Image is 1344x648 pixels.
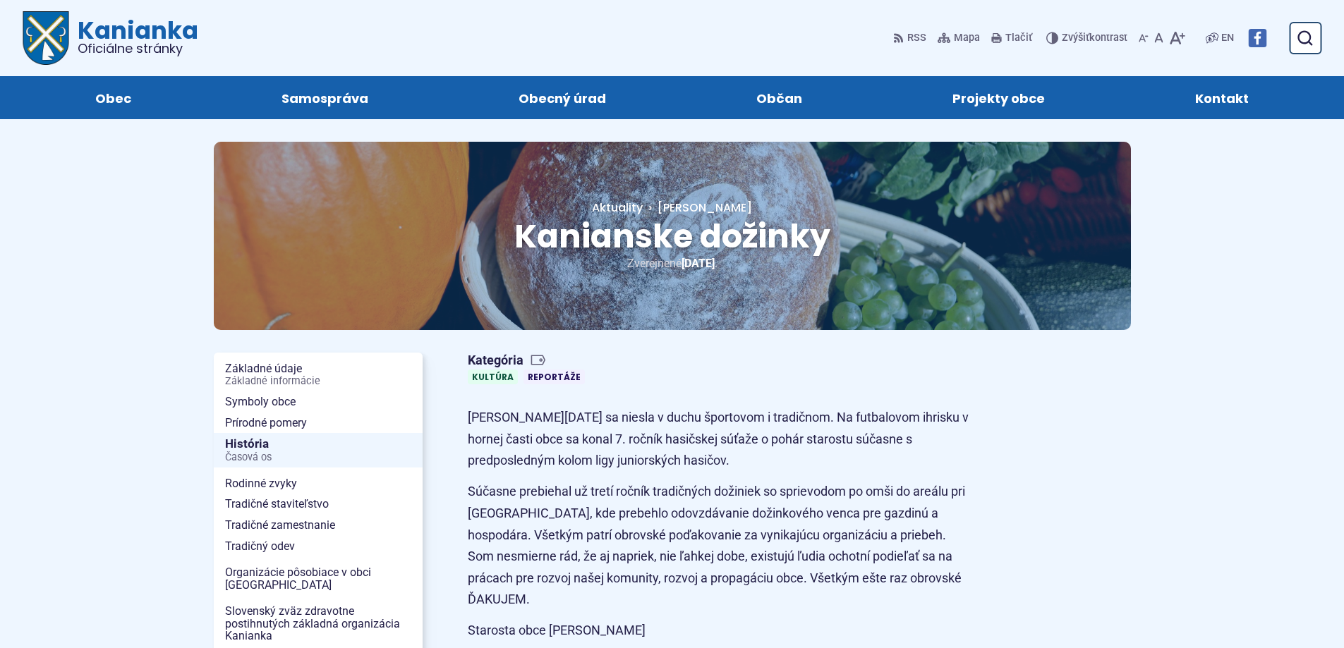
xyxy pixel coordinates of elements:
p: Súčasne prebiehal už tretí ročník tradičných dožiniek so sprievodom po omši do areálu pri [GEOGRA... [468,481,969,611]
span: Organizácie pôsobiace v obci [GEOGRAPHIC_DATA] [225,562,411,595]
span: [PERSON_NAME] [658,200,752,216]
span: Oficiálne stránky [78,42,198,55]
span: Tlačiť [1005,32,1032,44]
span: Tradičné staviteľstvo [225,494,411,515]
span: Základné informácie [225,376,411,387]
span: Základné údaje [225,358,411,391]
span: Obecný úrad [519,76,606,119]
span: Kategória [468,353,591,369]
a: RSS [893,23,929,53]
span: Samospráva [281,76,368,119]
span: História [225,433,411,467]
a: Organizácie pôsobiace v obci [GEOGRAPHIC_DATA] [214,562,423,595]
a: Samospráva [220,76,429,119]
a: Tradičné zamestnanie [214,515,423,536]
span: Mapa [954,30,980,47]
span: Projekty obce [952,76,1045,119]
span: RSS [907,30,926,47]
span: Časová os [225,452,411,463]
span: Tradičný odev [225,536,411,557]
button: Zväčšiť veľkosť písma [1166,23,1188,53]
button: Zvýšiťkontrast [1046,23,1130,53]
button: Tlačiť [988,23,1035,53]
a: Tradičné staviteľstvo [214,494,423,515]
span: Slovenský zväz zdravotne postihnutých základná organizácia Kanianka [225,601,411,647]
a: Obec [34,76,192,119]
span: Rodinné zvyky [225,473,411,494]
span: Obec [95,76,131,119]
a: Logo Kanianka, prejsť na domovskú stránku. [23,11,198,65]
span: EN [1221,30,1234,47]
a: Symboly obce [214,391,423,412]
span: [DATE] [682,257,715,270]
a: Rodinné zvyky [214,473,423,494]
span: kontrast [1062,32,1127,44]
span: Kanianske dožinky [514,214,830,259]
img: Prejsť na Facebook stránku [1248,29,1266,47]
a: Prírodné pomery [214,412,423,434]
a: Projekty obce [892,76,1106,119]
a: Tradičný odev [214,536,423,557]
a: Kultúra [468,369,518,384]
a: EN [1218,30,1237,47]
p: Zverejnené . [259,254,1086,273]
span: Zvýšiť [1062,32,1089,44]
p: Starosta obce [PERSON_NAME] [468,620,969,642]
span: Občan [756,76,802,119]
span: Symboly obce [225,391,411,412]
a: Občan [696,76,864,119]
button: Nastaviť pôvodnú veľkosť písma [1151,23,1166,53]
a: Reportáže [523,369,585,384]
a: [PERSON_NAME] [643,200,752,216]
span: Prírodné pomery [225,412,411,434]
span: Tradičné zamestnanie [225,515,411,536]
a: Slovenský zväz zdravotne postihnutých základná organizácia Kanianka [214,601,423,647]
span: Kontakt [1195,76,1249,119]
span: Kanianka [69,18,198,55]
a: Aktuality [592,200,643,216]
p: [PERSON_NAME][DATE] sa niesla v duchu športovom i tradičnom. Na futbalovom ihrisku v hornej časti... [468,407,969,472]
img: Prejsť na domovskú stránku [23,11,69,65]
a: Obecný úrad [457,76,667,119]
button: Zmenšiť veľkosť písma [1136,23,1151,53]
a: HistóriaČasová os [214,433,423,467]
a: Mapa [935,23,983,53]
a: Základné údajeZákladné informácie [214,358,423,391]
a: Kontakt [1134,76,1310,119]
